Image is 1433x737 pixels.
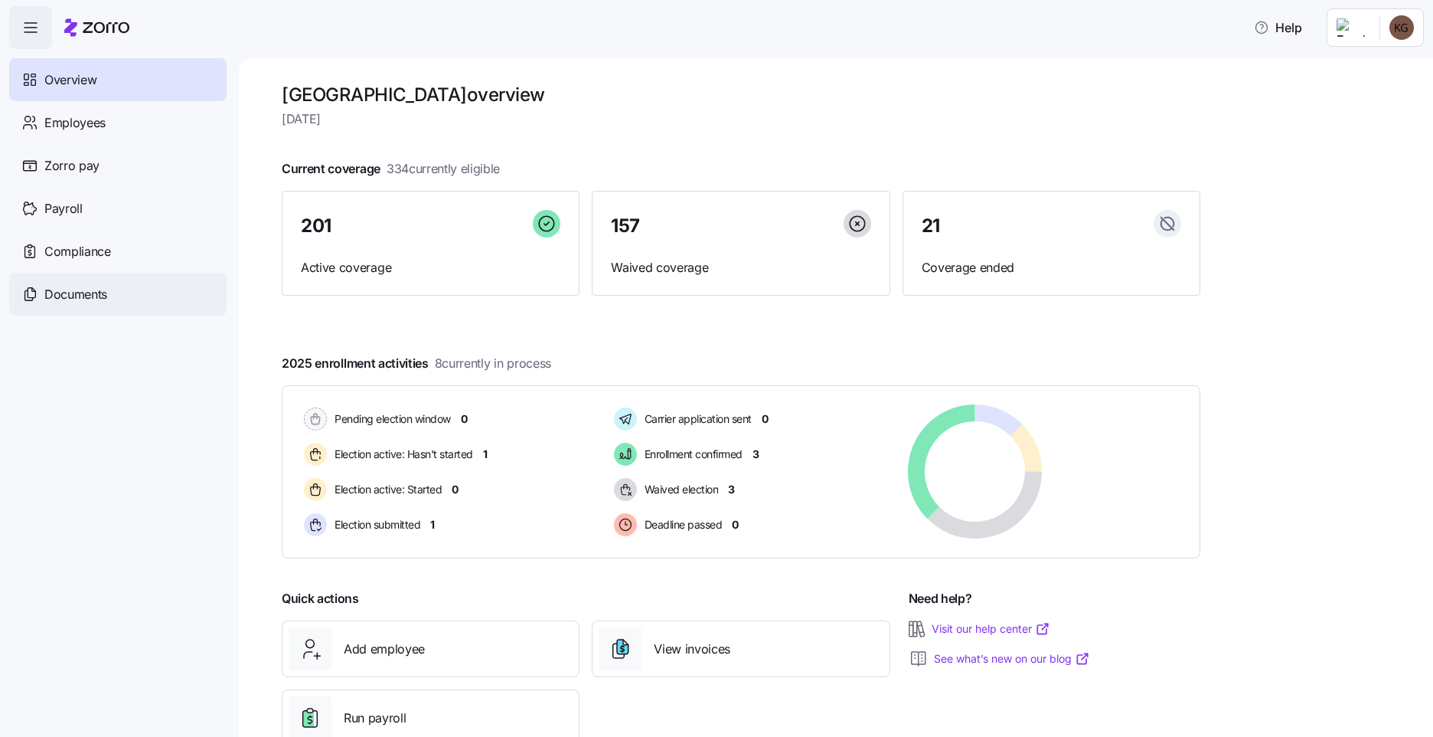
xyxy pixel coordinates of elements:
span: View invoices [654,640,730,659]
span: 2025 enrollment activities [282,354,551,373]
span: 201 [301,217,331,235]
span: Election active: Started [330,482,442,497]
span: Overview [44,70,96,90]
a: Employees [9,101,227,144]
a: Overview [9,58,227,101]
span: 8 currently in process [435,354,551,373]
span: [DATE] [282,110,1200,129]
span: 0 [461,411,468,427]
span: Carrier application sent [640,411,752,427]
a: See what’s new on our blog [934,651,1090,667]
span: Help [1254,18,1302,37]
span: Waived coverage [611,258,870,277]
span: 157 [611,217,640,235]
span: Waived election [640,482,719,497]
span: Run payroll [344,709,406,728]
span: Need help? [909,589,972,608]
img: Employer logo [1337,18,1367,37]
span: Active coverage [301,258,560,277]
span: Add employee [344,640,425,659]
span: Zorro pay [44,156,100,175]
a: Payroll [9,187,227,230]
span: Deadline passed [640,517,723,532]
span: Election active: Hasn't started [330,447,473,462]
span: 334 currently eligible [387,159,500,179]
img: b34cea83cf096b89a2fb04a6d3fa81b3 [1389,15,1414,40]
span: Pending election window [330,411,451,427]
span: Employees [44,113,106,133]
a: Compliance [9,230,227,273]
span: Coverage ended [922,258,1181,277]
span: Compliance [44,242,111,261]
span: 21 [922,217,940,235]
span: 3 [728,482,735,497]
h1: [GEOGRAPHIC_DATA] overview [282,83,1200,106]
span: 3 [752,447,759,462]
span: Documents [44,285,107,304]
span: Quick actions [282,589,359,608]
button: Help [1242,12,1314,43]
a: Visit our help center [932,621,1050,637]
span: Current coverage [282,159,500,179]
a: Zorro pay [9,144,227,187]
span: 0 [762,411,769,427]
span: Enrollment confirmed [640,447,743,462]
span: Election submitted [330,517,420,532]
span: 0 [732,517,739,532]
a: Documents [9,273,227,316]
span: 1 [430,517,435,532]
span: Payroll [44,199,83,218]
span: 1 [483,447,488,462]
span: 0 [452,482,459,497]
